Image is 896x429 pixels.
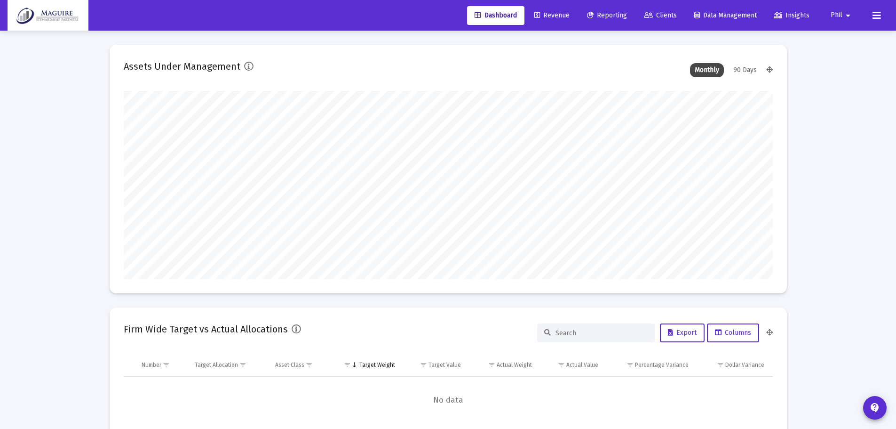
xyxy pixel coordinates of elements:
a: Clients [637,6,684,25]
button: Export [660,324,705,342]
td: Column Dollar Variance [695,354,772,376]
td: Column Percentage Variance [605,354,695,376]
td: Column Number [135,354,189,376]
td: Column Asset Class [269,354,331,376]
div: 90 Days [729,63,761,77]
span: Dashboard [475,11,517,19]
span: Show filter options for column 'Target Value' [420,361,427,368]
span: Show filter options for column 'Asset Class' [306,361,313,368]
a: Revenue [527,6,577,25]
div: Number [142,361,161,369]
td: Column Target Allocation [188,354,269,376]
span: Columns [715,329,751,337]
span: Export [668,329,697,337]
span: Clients [644,11,677,19]
h2: Firm Wide Target vs Actual Allocations [124,322,288,337]
button: Columns [707,324,759,342]
span: Revenue [534,11,570,19]
td: Column Target Value [402,354,468,376]
mat-icon: contact_support [869,402,880,413]
span: Reporting [587,11,627,19]
span: Show filter options for column 'Actual Weight' [488,361,495,368]
div: Asset Class [275,361,304,369]
div: Data grid [124,354,773,424]
button: Phil [819,6,865,24]
mat-icon: arrow_drop_down [842,6,854,25]
input: Search [555,329,648,337]
span: No data [124,395,773,405]
a: Dashboard [467,6,524,25]
span: Show filter options for column 'Number' [163,361,170,368]
div: Target Weight [359,361,395,369]
td: Column Target Weight [331,354,402,376]
span: Insights [774,11,809,19]
span: Phil [831,11,842,19]
a: Insights [767,6,817,25]
div: Monthly [690,63,724,77]
div: Actual Weight [497,361,532,369]
span: Show filter options for column 'Percentage Variance' [626,361,634,368]
div: Percentage Variance [635,361,689,369]
td: Column Actual Weight [468,354,538,376]
span: Show filter options for column 'Target Allocation' [239,361,246,368]
div: Target Allocation [195,361,238,369]
img: Dashboard [15,6,81,25]
span: Show filter options for column 'Dollar Variance' [717,361,724,368]
div: Dollar Variance [725,361,764,369]
span: Show filter options for column 'Actual Value' [558,361,565,368]
a: Data Management [687,6,764,25]
span: Show filter options for column 'Target Weight' [344,361,351,368]
h2: Assets Under Management [124,59,240,74]
a: Reporting [579,6,634,25]
span: Data Management [694,11,757,19]
div: Actual Value [566,361,598,369]
td: Column Actual Value [539,354,605,376]
div: Target Value [428,361,461,369]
